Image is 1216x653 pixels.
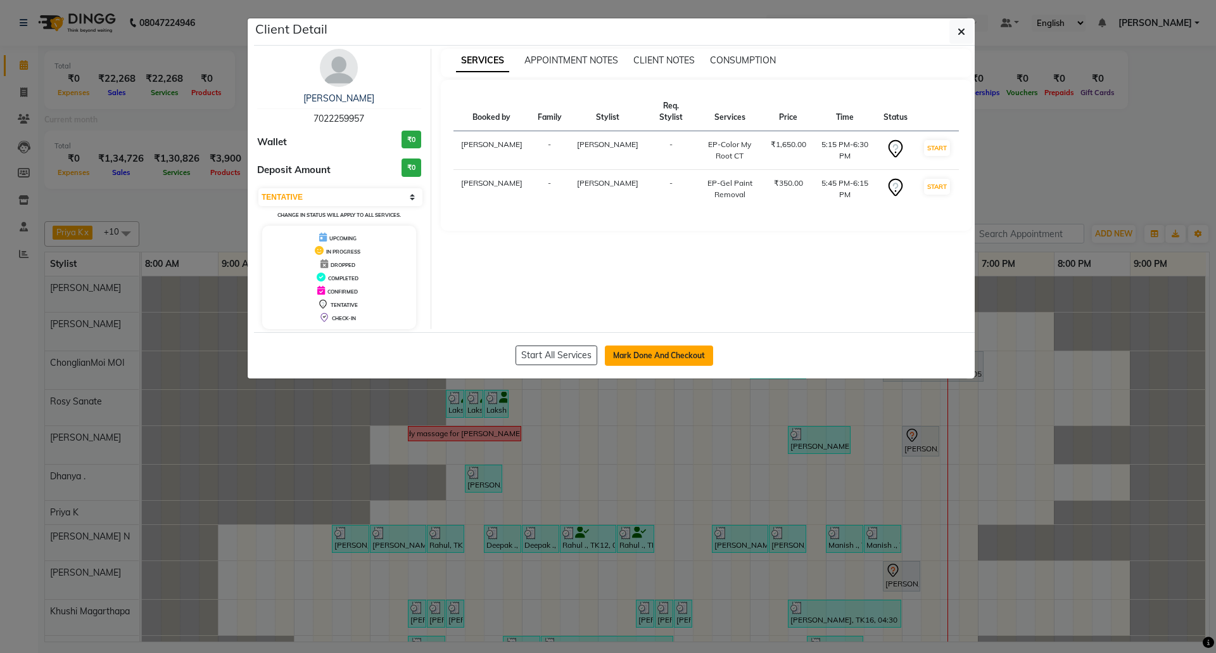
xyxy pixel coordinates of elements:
span: CONFIRMED [327,288,358,295]
td: 5:45 PM-6:15 PM [814,170,876,209]
button: Mark Done And Checkout [605,346,713,366]
th: Booked by [453,93,530,131]
h3: ₹0 [402,131,421,149]
img: avatar [320,49,358,87]
td: [PERSON_NAME] [453,170,530,209]
th: Family [530,93,569,131]
span: [PERSON_NAME] [577,139,638,149]
h3: ₹0 [402,158,421,177]
th: Status [876,93,915,131]
td: - [530,170,569,209]
th: Services [697,93,763,131]
h5: Client Detail [255,20,327,39]
span: COMPLETED [328,275,358,281]
span: SERVICES [456,49,509,72]
div: ₹1,650.00 [771,139,806,150]
td: - [646,131,697,170]
span: [PERSON_NAME] [577,178,638,188]
span: CHECK-IN [332,315,356,321]
td: 5:15 PM-6:30 PM [814,131,876,170]
span: Deposit Amount [257,163,331,178]
div: EP-Color My Root CT [704,139,756,162]
th: Req. Stylist [646,93,697,131]
small: Change in status will apply to all services. [277,212,401,218]
span: DROPPED [331,262,355,268]
span: Wallet [257,135,287,150]
span: APPOINTMENT NOTES [524,55,618,66]
td: [PERSON_NAME] [453,131,530,170]
button: START [924,179,950,195]
span: UPCOMING [329,235,357,242]
button: START [924,140,950,156]
span: IN PROGRESS [326,249,360,255]
th: Price [763,93,814,131]
td: - [530,131,569,170]
th: Stylist [569,93,646,131]
div: EP-Gel Paint Removal [704,178,756,200]
span: CLIENT NOTES [633,55,695,66]
span: 7022259957 [313,113,364,124]
td: - [646,170,697,209]
a: [PERSON_NAME] [303,93,374,104]
th: Time [814,93,876,131]
div: ₹350.00 [771,178,806,189]
span: TENTATIVE [331,302,358,308]
button: Start All Services [516,346,597,365]
span: CONSUMPTION [710,55,776,66]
